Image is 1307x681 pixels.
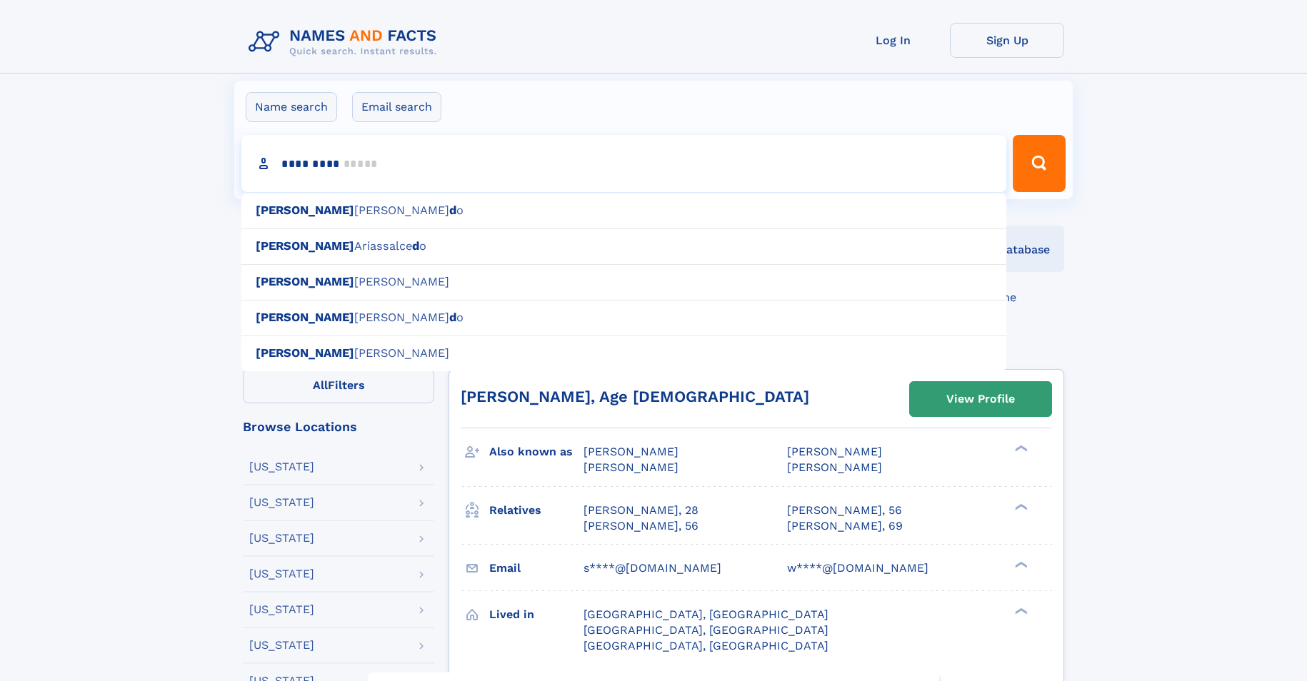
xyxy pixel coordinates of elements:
[489,440,584,464] h3: Also known as
[256,311,354,324] b: [PERSON_NAME]
[256,239,354,253] b: [PERSON_NAME]
[584,607,828,621] span: [GEOGRAPHIC_DATA], [GEOGRAPHIC_DATA]
[489,498,584,523] h3: Relatives
[1013,135,1066,192] button: Search Button
[489,556,584,580] h3: Email
[1012,606,1029,615] div: ❯
[584,623,828,637] span: [GEOGRAPHIC_DATA], [GEOGRAPHIC_DATA]
[241,228,1006,265] div: Ariassalce o
[313,378,328,392] span: All
[489,602,584,627] h3: Lived in
[950,23,1064,58] a: Sign Up
[836,23,950,58] a: Log In
[256,203,354,217] b: [PERSON_NAME]
[910,382,1051,416] a: View Profile
[249,497,314,508] div: [US_STATE]
[243,369,434,403] label: Filters
[1012,502,1029,511] div: ❯
[584,503,698,518] a: [PERSON_NAME], 28
[256,275,354,288] b: [PERSON_NAME]
[461,388,809,405] a: [PERSON_NAME], Age [DEMOGRAPHIC_DATA]
[787,460,882,474] span: [PERSON_NAME]
[1012,560,1029,569] div: ❯
[412,239,419,253] b: d
[241,193,1006,229] div: [PERSON_NAME] o
[249,604,314,615] div: [US_STATE]
[946,383,1015,415] div: View Profile
[584,518,698,534] a: [PERSON_NAME], 56
[584,460,678,474] span: [PERSON_NAME]
[787,518,903,534] a: [PERSON_NAME], 69
[1012,444,1029,453] div: ❯
[249,533,314,544] div: [US_STATE]
[256,346,354,360] b: [PERSON_NAME]
[241,300,1006,336] div: [PERSON_NAME] o
[787,445,882,458] span: [PERSON_NAME]
[249,461,314,473] div: [US_STATE]
[249,568,314,580] div: [US_STATE]
[584,445,678,458] span: [PERSON_NAME]
[787,503,902,518] a: [PERSON_NAME], 56
[241,264,1006,301] div: [PERSON_NAME]
[243,420,434,433] div: Browse Locations
[241,336,1006,372] div: [PERSON_NAME]
[243,23,449,61] img: Logo Names and Facts
[584,639,828,652] span: [GEOGRAPHIC_DATA], [GEOGRAPHIC_DATA]
[449,311,456,324] b: d
[249,640,314,651] div: [US_STATE]
[241,135,1006,192] input: search input
[449,203,456,217] b: d
[246,92,337,122] label: Name search
[352,92,441,122] label: Email search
